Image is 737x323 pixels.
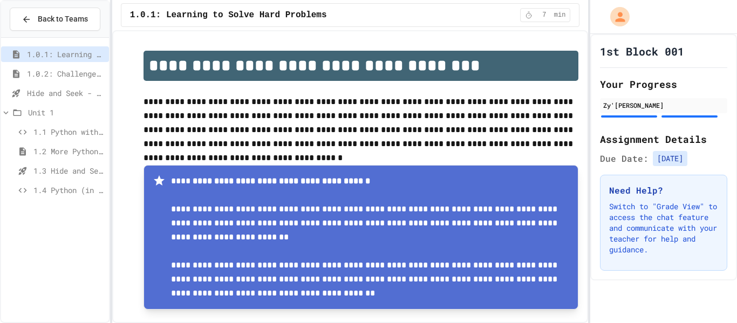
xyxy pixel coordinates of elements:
span: Unit 1 [28,107,105,118]
span: 1.2 More Python (using Turtle) [33,146,105,157]
h2: Assignment Details [600,132,727,147]
h2: Your Progress [600,77,727,92]
p: Switch to "Grade View" to access the chat feature and communicate with your teacher for help and ... [609,201,718,255]
button: Back to Teams [10,8,100,31]
div: Zy'[PERSON_NAME] [603,100,724,110]
span: 1.0.1: Learning to Solve Hard Problems [27,49,105,60]
span: Back to Teams [38,13,88,25]
span: 1.4 Python (in Groups) [33,184,105,196]
span: Due Date: [600,152,649,165]
h3: Need Help? [609,184,718,197]
h1: 1st Block 001 [600,44,684,59]
div: My Account [599,4,632,29]
span: Hide and Seek - SUB [27,87,105,99]
span: min [554,11,566,19]
span: 1.3 Hide and Seek [33,165,105,176]
span: [DATE] [653,151,687,166]
span: 1.0.1: Learning to Solve Hard Problems [130,9,327,22]
span: 7 [536,11,553,19]
span: 1.0.2: Challenge Problem - The Bridge [27,68,105,79]
span: 1.1 Python with Turtle [33,126,105,138]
